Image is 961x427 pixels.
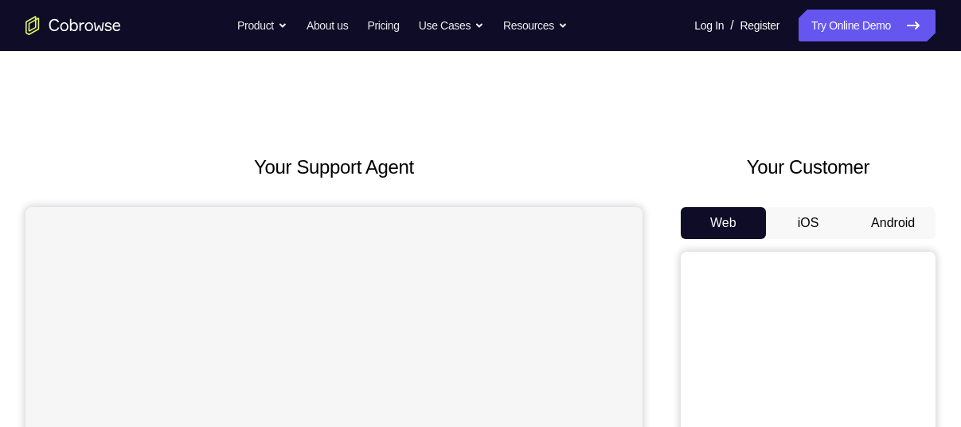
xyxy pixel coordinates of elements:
[25,16,121,35] a: Go to the home page
[730,16,733,35] span: /
[419,10,484,41] button: Use Cases
[681,153,936,182] h2: Your Customer
[740,10,779,41] a: Register
[25,153,643,182] h2: Your Support Agent
[367,10,399,41] a: Pricing
[799,10,936,41] a: Try Online Demo
[694,10,724,41] a: Log In
[681,207,766,239] button: Web
[850,207,936,239] button: Android
[237,10,287,41] button: Product
[307,10,348,41] a: About us
[766,207,851,239] button: iOS
[503,10,568,41] button: Resources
